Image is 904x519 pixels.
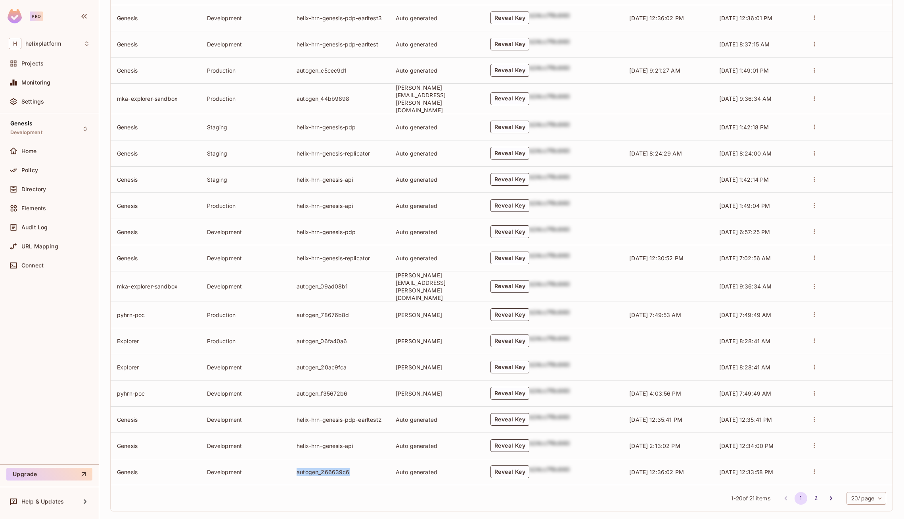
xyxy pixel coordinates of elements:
td: Genesis [111,192,201,219]
div: b24cc7f8c660 [529,38,570,50]
span: [DATE] 8:24:00 AM [719,150,772,157]
button: Reveal Key [490,387,529,400]
button: actions [809,361,820,373]
td: Genesis [111,5,201,31]
div: b24cc7f8c660 [529,413,570,426]
td: mka-explorer-sandbox [111,83,201,114]
button: Reveal Key [490,361,529,373]
td: [PERSON_NAME][EMAIL_ADDRESS][PERSON_NAME][DOMAIN_NAME] [389,271,484,302]
td: [PERSON_NAME][EMAIL_ADDRESS][PERSON_NAME][DOMAIN_NAME] [389,83,484,114]
td: helix-hrn-genesis-pdp-earltest3 [290,5,389,31]
div: b24cc7f8c660 [529,334,570,347]
td: Genesis [111,406,201,432]
button: Go to page 2 [810,492,822,505]
td: autogen_44bb9898 [290,83,389,114]
span: [DATE] 7:49:53 AM [629,311,681,318]
td: mka-explorer-sandbox [111,271,201,302]
button: actions [809,93,820,104]
td: Genesis [111,31,201,57]
td: Production [201,192,291,219]
span: [DATE] 7:49:49 AM [719,311,772,318]
td: Genesis [111,432,201,459]
td: Auto generated [389,406,484,432]
button: Reveal Key [490,121,529,133]
div: b24cc7f8c660 [529,225,570,238]
td: Development [201,219,291,245]
td: Development [201,5,291,31]
button: actions [809,121,820,133]
button: actions [809,226,820,237]
td: helix-hrn-genesis-api [290,432,389,459]
span: [DATE] 1:42:18 PM [719,124,769,131]
div: b24cc7f8c660 [529,92,570,105]
div: Pro [30,12,43,21]
button: Go to next page [825,492,837,505]
td: Development [201,432,291,459]
div: b24cc7f8c660 [529,12,570,24]
div: b24cc7f8c660 [529,199,570,212]
td: Genesis [111,219,201,245]
span: Connect [21,262,44,269]
span: [DATE] 12:35:41 PM [629,416,682,423]
span: [DATE] 12:36:02 PM [629,469,684,475]
td: helix-hrn-genesis-pdp-earltest [290,31,389,57]
span: [DATE] 12:35:41 PM [719,416,772,423]
button: Reveal Key [490,439,529,452]
td: [PERSON_NAME] [389,380,484,406]
img: SReyMgAAAABJRU5ErkJggg== [8,9,22,23]
td: [PERSON_NAME] [389,354,484,380]
button: Reveal Key [490,12,529,24]
td: Production [201,57,291,83]
button: actions [809,252,820,263]
span: [DATE] 12:33:58 PM [719,469,774,475]
td: pyhrn-poc [111,380,201,406]
td: helix-hrn-genesis-pdp-earltest2 [290,406,389,432]
td: pyhrn-poc [111,302,201,328]
button: actions [809,281,820,292]
span: Development [10,129,42,136]
td: autogen_06fa40a6 [290,328,389,354]
td: helix-hrn-genesis-replicator [290,245,389,271]
div: b24cc7f8c660 [529,121,570,133]
button: Reveal Key [490,199,529,212]
td: Auto generated [389,245,484,271]
span: Genesis [10,120,33,127]
span: 1 - 20 of 21 items [731,494,770,503]
button: Reveal Key [490,252,529,264]
td: Development [201,271,291,302]
span: [DATE] 9:21:27 AM [629,67,680,74]
td: autogen_266639c6 [290,459,389,485]
button: Reveal Key [490,334,529,347]
button: Reveal Key [490,413,529,426]
span: [DATE] 1:42:14 PM [719,176,769,183]
td: Auto generated [389,57,484,83]
span: [DATE] 1:49:01 PM [719,67,769,74]
button: actions [809,440,820,451]
td: Staging [201,140,291,166]
button: Reveal Key [490,465,529,478]
td: Production [201,302,291,328]
td: Auto generated [389,140,484,166]
div: b24cc7f8c660 [529,308,570,321]
td: [PERSON_NAME] [389,302,484,328]
button: actions [809,148,820,159]
td: Auto generated [389,166,484,192]
button: Reveal Key [490,147,529,160]
span: [DATE] 2:13:02 PM [629,442,680,449]
span: [DATE] 4:03:56 PM [629,390,681,397]
td: Genesis [111,57,201,83]
nav: pagination navigation [778,492,839,505]
td: Development [201,31,291,57]
span: Audit Log [21,224,48,231]
div: b24cc7f8c660 [529,361,570,373]
td: Genesis [111,166,201,192]
div: b24cc7f8c660 [529,147,570,160]
td: Development [201,354,291,380]
span: [DATE] 8:24:29 AM [629,150,682,157]
button: actions [809,309,820,320]
button: page 1 [795,492,807,505]
td: Development [201,406,291,432]
td: Genesis [111,140,201,166]
td: Auto generated [389,432,484,459]
span: Elements [21,205,46,211]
